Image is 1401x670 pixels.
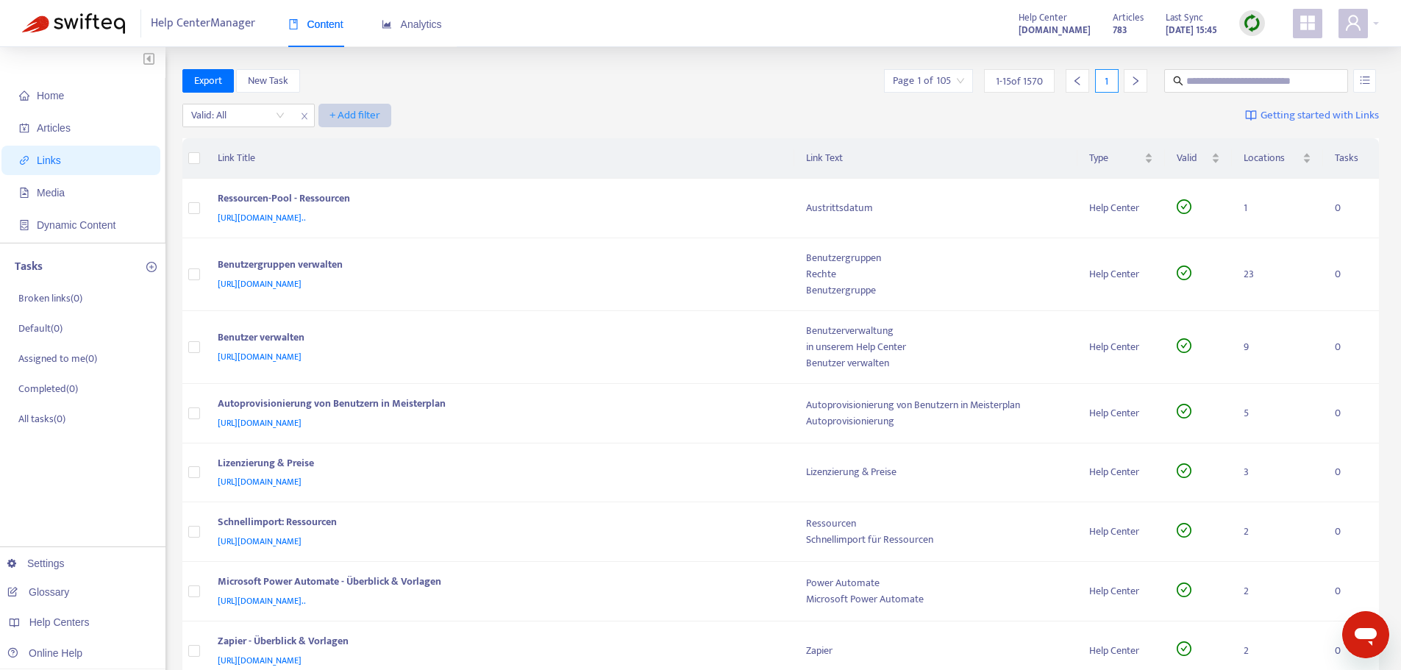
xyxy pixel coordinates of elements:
[37,219,115,231] span: Dynamic Content
[806,464,1066,480] div: Lizenzierung & Preise
[1323,562,1379,621] td: 0
[806,591,1066,607] div: Microsoft Power Automate
[1299,14,1316,32] span: appstore
[1072,76,1083,86] span: left
[1245,110,1257,121] img: image-link
[1019,10,1067,26] span: Help Center
[146,262,157,272] span: plus-circle
[1232,311,1323,384] td: 9
[1177,404,1191,418] span: check-circle
[1261,107,1379,124] span: Getting started with Links
[218,329,777,349] div: Benutzer verwalten
[1177,582,1191,597] span: check-circle
[806,413,1066,430] div: Autoprovisionierung
[1243,14,1261,32] img: sync.dc5367851b00ba804db3.png
[1089,200,1153,216] div: Help Center
[1360,75,1370,85] span: unordered-list
[1113,22,1127,38] strong: 783
[318,104,391,127] button: + Add filter
[806,355,1066,371] div: Benutzer verwalten
[7,557,65,569] a: Settings
[15,258,43,276] p: Tasks
[382,18,442,30] span: Analytics
[18,411,65,427] p: All tasks ( 0 )
[248,73,288,89] span: New Task
[182,69,234,93] button: Export
[1323,179,1379,238] td: 0
[218,594,306,608] span: [URL][DOMAIN_NAME]..
[295,107,314,125] span: close
[806,282,1066,299] div: Benutzergruppe
[1232,384,1323,443] td: 5
[382,19,392,29] span: area-chart
[1177,265,1191,280] span: check-circle
[1323,443,1379,503] td: 0
[1177,150,1208,166] span: Valid
[806,532,1066,548] div: Schnellimport für Ressourcen
[1019,21,1091,38] a: [DOMAIN_NAME]
[1232,502,1323,562] td: 2
[1177,641,1191,656] span: check-circle
[1165,138,1232,179] th: Valid
[1113,10,1144,26] span: Articles
[1166,22,1217,38] strong: [DATE] 15:45
[19,123,29,133] span: account-book
[1089,266,1153,282] div: Help Center
[18,291,82,306] p: Broken links ( 0 )
[18,351,97,366] p: Assigned to me ( 0 )
[1166,10,1203,26] span: Last Sync
[1342,611,1389,658] iframe: Button to launch messaging window
[1095,69,1119,93] div: 1
[218,257,777,276] div: Benutzergruppen verwalten
[29,616,90,628] span: Help Centers
[1323,138,1379,179] th: Tasks
[218,633,777,652] div: Zapier - Überblick & Vorlagen
[19,90,29,101] span: home
[37,90,64,101] span: Home
[236,69,300,93] button: New Task
[1232,138,1323,179] th: Locations
[806,250,1066,266] div: Benutzergruppen
[22,13,125,34] img: Swifteq
[218,653,302,668] span: [URL][DOMAIN_NAME]
[218,396,777,415] div: Autoprovisionierung von Benutzern in Meisterplan
[1323,502,1379,562] td: 0
[1244,150,1300,166] span: Locations
[288,18,343,30] span: Content
[1089,339,1153,355] div: Help Center
[1089,643,1153,659] div: Help Center
[1245,104,1379,127] a: Getting started with Links
[1232,179,1323,238] td: 1
[218,210,306,225] span: [URL][DOMAIN_NAME]..
[218,474,302,489] span: [URL][DOMAIN_NAME]
[218,574,777,593] div: Microsoft Power Automate - Überblick & Vorlagen
[1019,22,1091,38] strong: [DOMAIN_NAME]
[1232,238,1323,311] td: 23
[1232,562,1323,621] td: 2
[218,416,302,430] span: [URL][DOMAIN_NAME]
[1173,76,1183,86] span: search
[206,138,794,179] th: Link Title
[806,575,1066,591] div: Power Automate
[18,381,78,396] p: Completed ( 0 )
[1177,463,1191,478] span: check-circle
[1323,238,1379,311] td: 0
[218,534,302,549] span: [URL][DOMAIN_NAME]
[806,323,1066,339] div: Benutzerverwaltung
[1323,311,1379,384] td: 0
[1344,14,1362,32] span: user
[1089,583,1153,599] div: Help Center
[194,73,222,89] span: Export
[1077,138,1165,179] th: Type
[19,155,29,165] span: link
[1089,150,1141,166] span: Type
[19,220,29,230] span: container
[37,154,61,166] span: Links
[806,266,1066,282] div: Rechte
[19,188,29,198] span: file-image
[1177,199,1191,214] span: check-circle
[288,19,299,29] span: book
[218,349,302,364] span: [URL][DOMAIN_NAME]
[1323,384,1379,443] td: 0
[806,643,1066,659] div: Zapier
